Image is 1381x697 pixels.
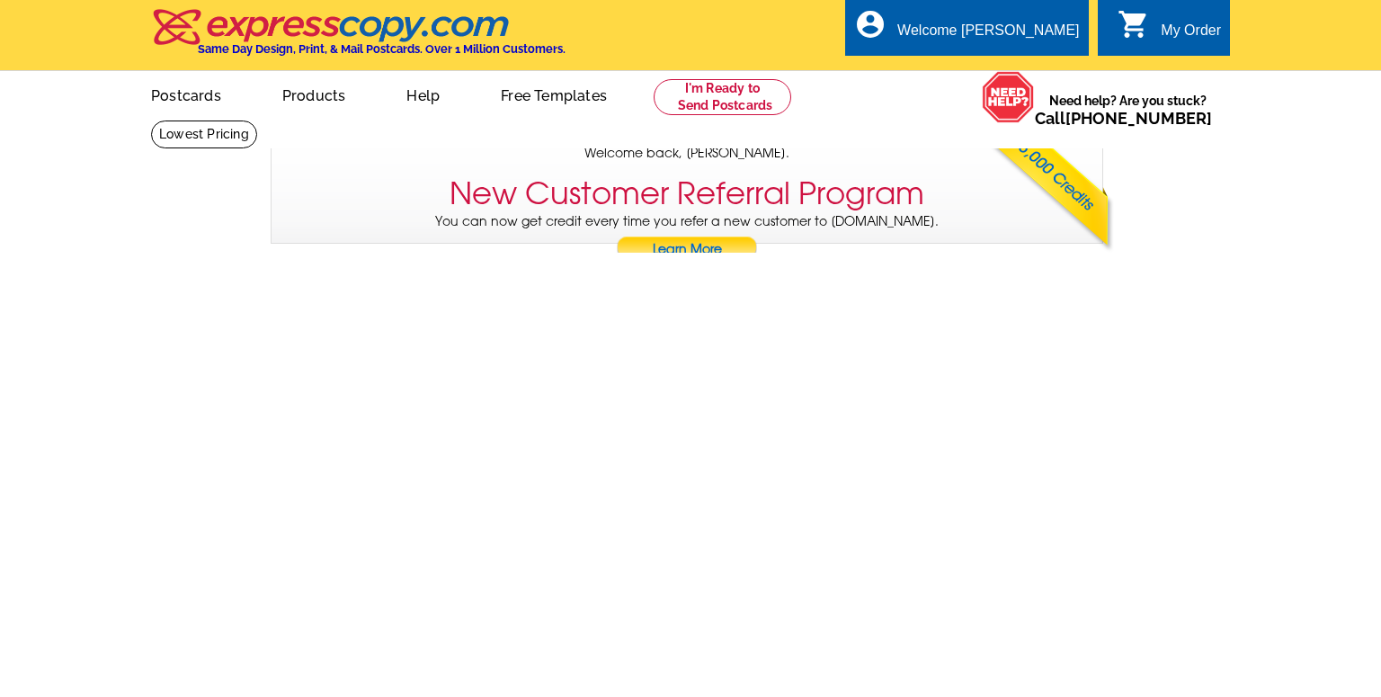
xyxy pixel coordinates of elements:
i: shopping_cart [1118,8,1150,40]
a: Products [254,73,375,115]
span: Call [1035,109,1212,128]
a: Same Day Design, Print, & Mail Postcards. Over 1 Million Customers. [151,22,566,56]
h4: Same Day Design, Print, & Mail Postcards. Over 1 Million Customers. [198,42,566,56]
div: My Order [1161,22,1221,48]
i: account_circle [854,8,887,40]
a: [PHONE_NUMBER] [1065,109,1212,128]
h3: New Customer Referral Program [450,175,924,212]
a: Help [378,73,468,115]
span: Need help? Are you stuck? [1035,92,1221,128]
a: shopping_cart My Order [1118,20,1221,42]
span: Welcome back, [PERSON_NAME]. [584,144,789,163]
img: help [982,71,1035,123]
a: Postcards [122,73,250,115]
div: Welcome [PERSON_NAME] [897,22,1079,48]
p: You can now get credit every time you refer a new customer to [DOMAIN_NAME]. [272,212,1102,264]
a: Learn More [616,237,758,264]
a: Free Templates [472,73,636,115]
